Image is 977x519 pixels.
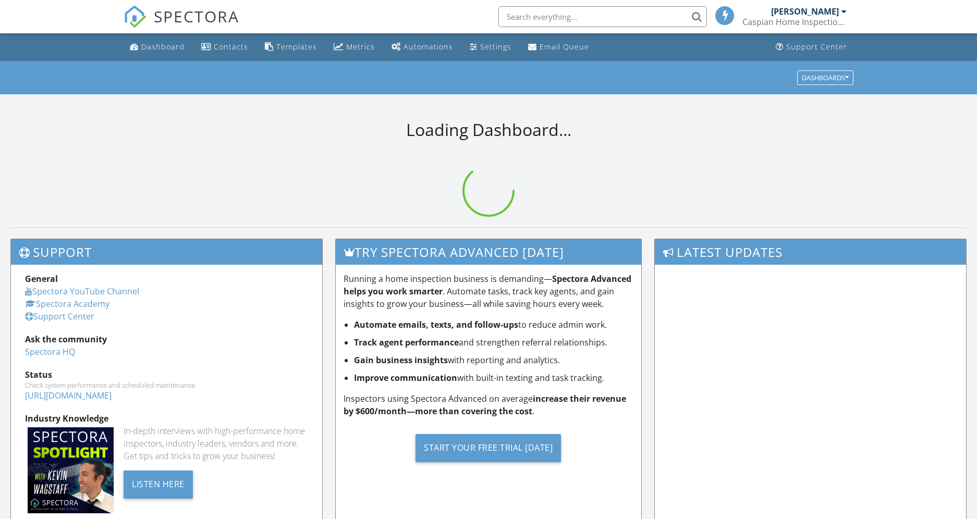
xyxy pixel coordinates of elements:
[354,318,633,331] li: to reduce admin work.
[524,38,593,57] a: Email Queue
[336,239,641,265] h3: Try spectora advanced [DATE]
[344,273,633,310] p: Running a home inspection business is demanding— . Automate tasks, track key agents, and gain ins...
[329,38,379,57] a: Metrics
[772,38,851,57] a: Support Center
[25,346,75,357] a: Spectora HQ
[25,368,308,381] div: Status
[25,390,112,401] a: [URL][DOMAIN_NAME]
[141,42,185,52] div: Dashboard
[11,239,322,265] h3: Support
[404,42,453,52] div: Automations
[344,273,631,297] strong: Spectora Advanced helps you work smarter
[354,354,633,366] li: with reporting and analytics.
[797,70,853,85] button: Dashboards
[261,38,321,57] a: Templates
[126,38,189,57] a: Dashboard
[354,337,459,348] strong: Track agent performance
[124,425,308,462] div: In-depth interviews with high-performance home inspectors, industry leaders, vendors and more. Ge...
[354,372,633,384] li: with built-in texting and task tracking.
[802,74,849,81] div: Dashboards
[387,38,457,57] a: Automations (Basic)
[655,239,966,265] h3: Latest Updates
[540,42,589,52] div: Email Queue
[498,6,707,27] input: Search everything...
[354,336,633,349] li: and strengthen referral relationships.
[124,5,146,28] img: The Best Home Inspection Software - Spectora
[742,17,847,27] div: Caspian Home Inspection LLC
[354,354,448,366] strong: Gain business insights
[466,38,516,57] a: Settings
[28,427,114,513] img: Spectoraspolightmain
[344,393,626,417] strong: increase their revenue by $600/month—more than covering the cost
[480,42,511,52] div: Settings
[124,471,193,499] div: Listen Here
[344,392,633,417] p: Inspectors using Spectora Advanced on average .
[25,273,58,285] strong: General
[25,412,308,425] div: Industry Knowledge
[25,311,94,322] a: Support Center
[346,42,375,52] div: Metrics
[197,38,252,57] a: Contacts
[25,286,139,297] a: Spectora YouTube Channel
[344,426,633,470] a: Start Your Free Trial [DATE]
[124,14,239,36] a: SPECTORA
[25,381,308,389] div: Check system performance and scheduled maintenance.
[25,333,308,345] div: Ask the community
[354,372,457,384] strong: Improve communication
[786,42,847,52] div: Support Center
[416,434,561,462] div: Start Your Free Trial [DATE]
[124,478,193,489] a: Listen Here
[771,6,839,17] div: [PERSON_NAME]
[25,298,109,310] a: Spectora Academy
[354,319,518,330] strong: Automate emails, texts, and follow-ups
[214,42,248,52] div: Contacts
[154,5,239,27] span: SPECTORA
[276,42,317,52] div: Templates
